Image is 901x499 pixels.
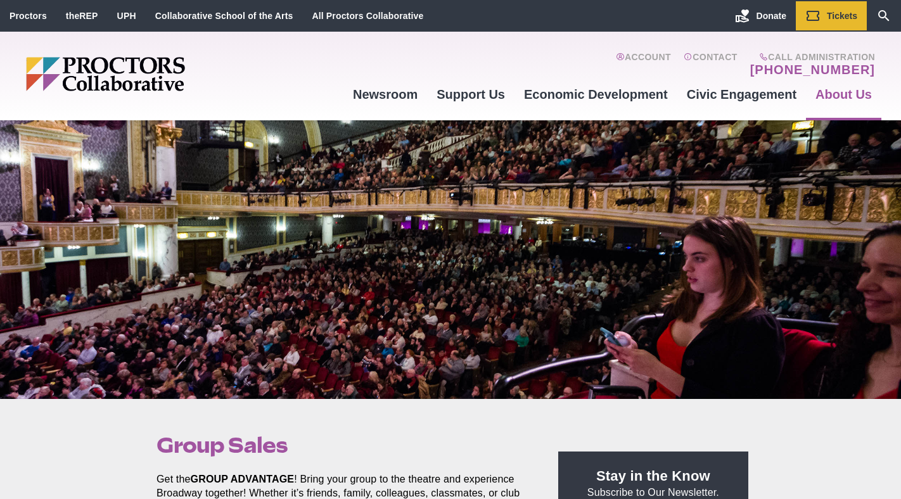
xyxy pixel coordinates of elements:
[827,11,857,21] span: Tickets
[616,52,671,77] a: Account
[725,1,796,30] a: Donate
[312,11,423,21] a: All Proctors Collaborative
[596,468,710,484] strong: Stay in the Know
[757,11,786,21] span: Donate
[155,11,293,21] a: Collaborative School of the Arts
[191,474,295,484] strong: GROUP ADVANTAGE
[66,11,98,21] a: theREP
[26,57,283,91] img: Proctors logo
[806,77,881,111] a: About Us
[867,1,901,30] a: Search
[677,77,806,111] a: Civic Engagement
[117,11,136,21] a: UPH
[157,433,529,457] h1: Group Sales
[514,77,677,111] a: Economic Development
[750,62,875,77] a: [PHONE_NUMBER]
[746,52,875,62] span: Call Administration
[796,1,867,30] a: Tickets
[684,52,738,77] a: Contact
[343,77,427,111] a: Newsroom
[10,11,47,21] a: Proctors
[427,77,514,111] a: Support Us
